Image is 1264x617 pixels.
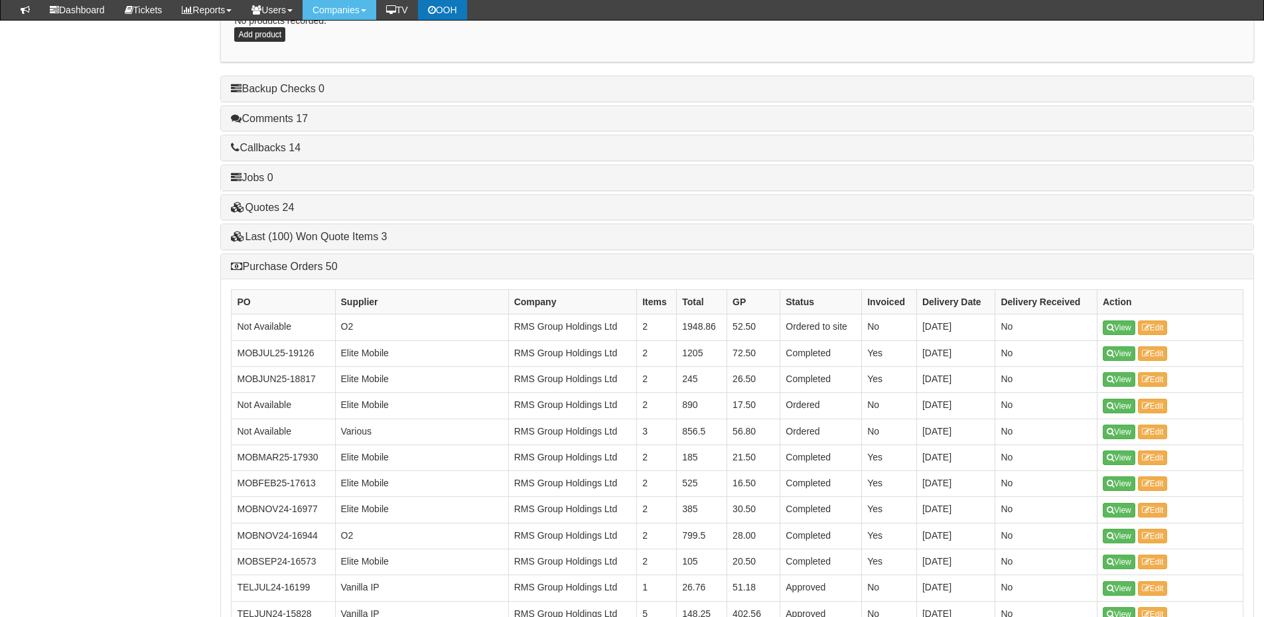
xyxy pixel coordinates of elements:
td: MOBSEP24-16573 [232,549,335,575]
td: Elite Mobile [335,445,508,470]
a: Edit [1138,503,1168,517]
td: 2 [637,393,677,419]
td: Elite Mobile [335,471,508,497]
td: MOBJUN25-18817 [232,366,335,392]
td: MOBFEB25-17613 [232,471,335,497]
td: [DATE] [916,419,995,445]
td: [DATE] [916,314,995,340]
a: Comments 17 [231,113,308,124]
td: Completed [780,497,862,523]
th: Status [780,290,862,314]
th: Delivery Received [995,290,1097,314]
td: No [862,393,917,419]
td: [DATE] [916,445,995,470]
td: Completed [780,471,862,497]
td: 2 [637,314,677,340]
a: Edit [1138,425,1168,439]
td: RMS Group Holdings Ltd [508,471,637,497]
td: Not Available [232,393,335,419]
a: Edit [1138,581,1168,596]
td: No [995,445,1097,470]
td: 3 [637,419,677,445]
a: Jobs 0 [231,172,273,183]
td: 1205 [677,340,727,366]
a: Quotes 24 [231,202,294,213]
a: View [1103,503,1135,517]
a: Edit [1138,346,1168,361]
a: Backup Checks 0 [231,83,324,94]
td: Vanilla IP [335,575,508,601]
td: 17.50 [727,393,780,419]
a: Edit [1138,320,1168,335]
td: Approved [780,575,862,601]
td: RMS Group Holdings Ltd [508,523,637,549]
td: Completed [780,523,862,549]
td: 185 [677,445,727,470]
td: No [995,340,1097,366]
td: No [862,419,917,445]
td: 856.5 [677,419,727,445]
td: No [995,523,1097,549]
td: 890 [677,393,727,419]
a: View [1103,555,1135,569]
td: RMS Group Holdings Ltd [508,575,637,601]
td: No [862,575,917,601]
td: [DATE] [916,393,995,419]
td: [DATE] [916,471,995,497]
td: 26.76 [677,575,727,601]
td: Yes [862,497,917,523]
a: View [1103,581,1135,596]
td: O2 [335,523,508,549]
td: Ordered to site [780,314,862,340]
th: Items [637,290,677,314]
td: No [995,549,1097,575]
td: 2 [637,497,677,523]
th: Total [677,290,727,314]
td: 799.5 [677,523,727,549]
td: 28.00 [727,523,780,549]
th: Company [508,290,637,314]
td: 26.50 [727,366,780,392]
td: Various [335,419,508,445]
td: 30.50 [727,497,780,523]
td: 52.50 [727,314,780,340]
div: No products recorded. [220,1,1254,62]
td: 2 [637,340,677,366]
td: MOBJUL25-19126 [232,340,335,366]
td: 2 [637,445,677,470]
td: Yes [862,549,917,575]
td: Ordered [780,393,862,419]
th: Invoiced [862,290,917,314]
a: View [1103,425,1135,439]
td: RMS Group Holdings Ltd [508,340,637,366]
td: [DATE] [916,549,995,575]
a: View [1103,529,1135,543]
a: Edit [1138,399,1168,413]
td: Yes [862,340,917,366]
td: RMS Group Holdings Ltd [508,419,637,445]
td: Yes [862,471,917,497]
td: [DATE] [916,523,995,549]
a: Edit [1138,372,1168,387]
td: Elite Mobile [335,497,508,523]
td: Completed [780,445,862,470]
td: 2 [637,366,677,392]
a: View [1103,399,1135,413]
th: Action [1097,290,1243,314]
td: MOBNOV24-16944 [232,523,335,549]
td: No [862,314,917,340]
a: Edit [1138,476,1168,491]
td: TELJUL24-16199 [232,575,335,601]
th: GP [727,290,780,314]
td: Completed [780,366,862,392]
td: 56.80 [727,419,780,445]
td: 2 [637,549,677,575]
td: 525 [677,471,727,497]
td: RMS Group Holdings Ltd [508,549,637,575]
td: [DATE] [916,497,995,523]
td: [DATE] [916,340,995,366]
td: 2 [637,471,677,497]
td: 2 [637,523,677,549]
a: Last (100) Won Quote Items 3 [231,231,387,242]
a: View [1103,450,1135,465]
